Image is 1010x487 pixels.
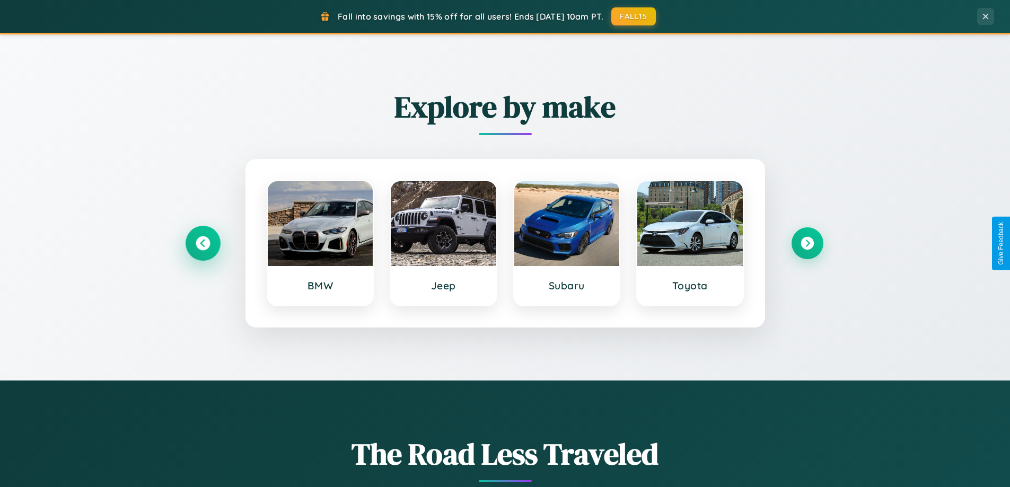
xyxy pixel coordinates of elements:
[648,279,732,292] h3: Toyota
[187,433,823,474] h1: The Road Less Traveled
[338,11,603,22] span: Fall into savings with 15% off for all users! Ends [DATE] 10am PT.
[611,7,656,25] button: FALL15
[401,279,486,292] h3: Jeep
[187,86,823,127] h2: Explore by make
[278,279,363,292] h3: BMW
[525,279,609,292] h3: Subaru
[997,222,1005,265] div: Give Feedback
